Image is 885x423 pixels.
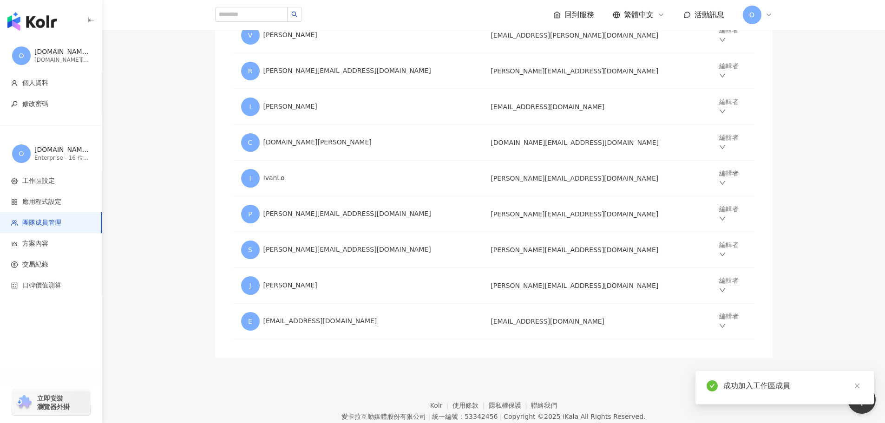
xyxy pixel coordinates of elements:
[34,47,90,57] div: [DOMAIN_NAME][EMAIL_ADDRESS][DOMAIN_NAME]
[483,304,712,339] td: [EMAIL_ADDRESS][DOMAIN_NAME]
[11,282,18,289] span: calculator
[248,30,253,40] span: V
[11,80,18,86] span: user
[22,260,48,269] span: 交易紀錄
[564,10,594,20] span: 回到服務
[719,62,739,80] a: 編輯者
[624,10,654,20] span: 繁體中文
[553,10,594,20] a: 回到服務
[432,413,498,420] div: 統一編號：53342456
[531,402,557,409] a: 聯絡我們
[22,197,61,207] span: 應用程式設定
[241,205,476,223] div: [PERSON_NAME][EMAIL_ADDRESS][DOMAIN_NAME]
[34,154,90,162] div: Enterprise - 16 位成員
[19,51,24,61] span: O
[719,37,726,43] span: down
[11,261,18,268] span: dollar
[483,89,712,125] td: [EMAIL_ADDRESS][DOMAIN_NAME]
[719,251,726,258] span: down
[22,239,48,248] span: 方案內容
[11,101,18,107] span: key
[249,173,251,183] span: I
[489,402,531,409] a: 隱私權保護
[248,66,253,76] span: R
[483,125,712,161] td: [DOMAIN_NAME][EMAIL_ADDRESS][DOMAIN_NAME]
[22,78,48,88] span: 個人資料
[248,209,252,219] span: P
[749,10,754,20] span: O
[19,149,24,159] span: O
[12,390,90,415] a: chrome extension立即安裝 瀏覽器外掛
[22,281,61,290] span: 口碑價值測算
[249,102,251,112] span: I
[563,413,578,420] a: iKala
[719,169,739,187] a: 編輯者
[719,312,739,330] a: 編輯者
[22,218,61,228] span: 團隊成員管理
[291,11,298,18] span: search
[719,26,739,44] a: 編輯者
[719,144,726,150] span: down
[248,316,252,326] span: E
[22,99,48,109] span: 修改密碼
[7,12,57,31] img: logo
[499,413,502,420] span: |
[719,205,739,223] a: 編輯者
[719,180,726,186] span: down
[241,276,476,295] div: [PERSON_NAME]
[22,176,55,186] span: 工作區設定
[248,137,253,148] span: C
[241,62,476,80] div: [PERSON_NAME][EMAIL_ADDRESS][DOMAIN_NAME]
[37,394,70,411] span: 立即安裝 瀏覽器外掛
[719,72,726,79] span: down
[719,134,739,151] a: 編輯者
[241,98,476,116] div: [PERSON_NAME]
[452,402,489,409] a: 使用條款
[719,215,726,222] span: down
[719,108,726,115] span: down
[341,413,426,420] div: 愛卡拉互動媒體股份有限公司
[719,323,726,329] span: down
[430,402,452,409] a: Kolr
[504,413,645,420] div: Copyright © 2025 All Rights Reserved.
[719,277,739,294] a: 編輯者
[695,10,724,19] span: 活動訊息
[483,18,712,53] td: [EMAIL_ADDRESS][PERSON_NAME][DOMAIN_NAME]
[241,312,476,331] div: [EMAIL_ADDRESS][DOMAIN_NAME]
[483,268,712,304] td: [PERSON_NAME][EMAIL_ADDRESS][DOMAIN_NAME]
[11,199,18,205] span: appstore
[719,98,739,116] a: 編輯者
[483,161,712,196] td: [PERSON_NAME][EMAIL_ADDRESS][DOMAIN_NAME]
[34,145,90,155] div: [DOMAIN_NAME][EMAIL_ADDRESS][DOMAIN_NAME] 的工作區
[483,232,712,268] td: [PERSON_NAME][EMAIL_ADDRESS][DOMAIN_NAME]
[241,169,476,188] div: IvanLo
[719,241,739,259] a: 編輯者
[854,383,860,389] span: close
[723,380,863,391] div: 成功加入工作區成員
[719,287,726,293] span: down
[241,133,476,152] div: [DOMAIN_NAME][PERSON_NAME]
[707,380,718,391] span: check-circle
[428,413,430,420] span: |
[241,241,476,259] div: [PERSON_NAME][EMAIL_ADDRESS][DOMAIN_NAME]
[15,395,33,410] img: chrome extension
[34,56,90,64] div: [DOMAIN_NAME][EMAIL_ADDRESS][DOMAIN_NAME]
[483,53,712,89] td: [PERSON_NAME][EMAIL_ADDRESS][DOMAIN_NAME]
[249,280,251,291] span: J
[248,245,252,255] span: S
[483,196,712,232] td: [PERSON_NAME][EMAIL_ADDRESS][DOMAIN_NAME]
[241,26,476,45] div: [PERSON_NAME]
